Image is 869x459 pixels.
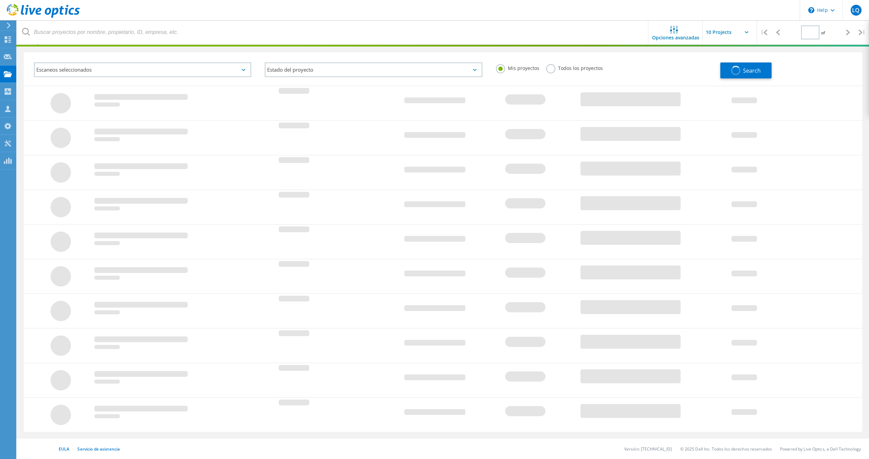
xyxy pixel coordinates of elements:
[265,62,482,77] div: Estado del proyecto
[624,446,672,452] li: Versión: [TECHNICAL_ID]
[7,14,80,19] a: Live Optics Dashboard
[680,446,772,452] li: © 2025 Dell Inc. Todos los derechos reservados
[808,7,814,13] svg: \n
[652,35,699,40] span: Opciones avanzadas
[821,30,825,36] span: of
[546,64,603,71] label: Todos los proyectos
[59,446,69,452] a: EULA
[17,20,649,44] input: Buscar proyectos por nombre, propietario, ID, empresa, etc.
[852,7,859,13] span: LQ
[34,62,251,77] div: Escaneos seleccionados
[780,446,861,452] li: Powered by Live Optics, a Dell Technology
[757,20,771,44] div: |
[496,64,539,71] label: Mis proyectos
[77,446,120,452] a: Servicio de asistencia
[743,67,761,74] span: Search
[720,62,772,78] button: Search
[855,20,869,44] div: |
